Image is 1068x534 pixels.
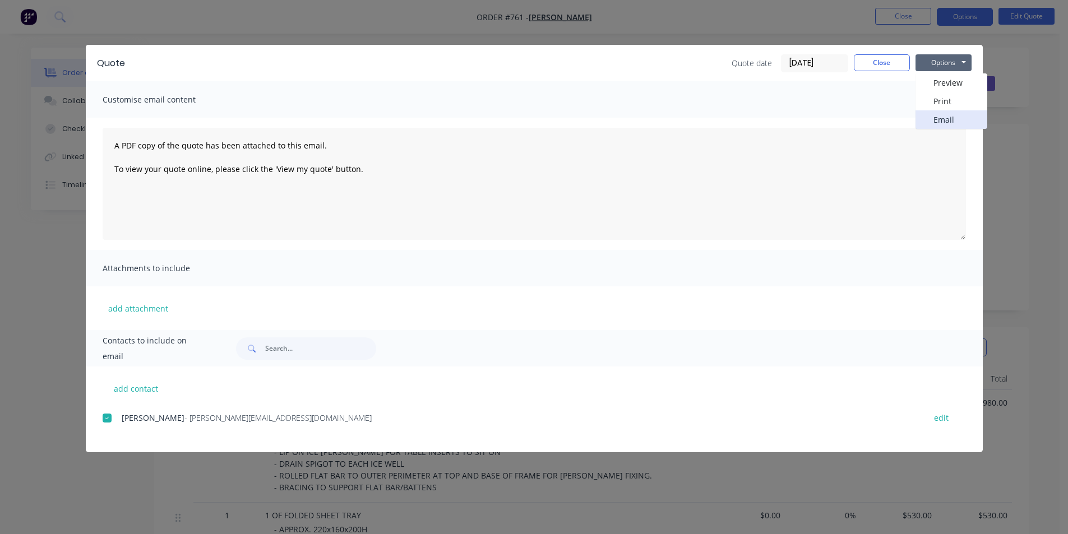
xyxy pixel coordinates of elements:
[916,92,987,110] button: Print
[916,54,972,71] button: Options
[916,73,987,92] button: Preview
[103,380,170,397] button: add contact
[97,57,125,70] div: Quote
[184,412,372,423] span: - [PERSON_NAME][EMAIL_ADDRESS][DOMAIN_NAME]
[927,410,955,425] button: edit
[103,92,226,108] span: Customise email content
[265,337,376,360] input: Search...
[122,412,184,423] span: [PERSON_NAME]
[103,261,226,276] span: Attachments to include
[103,128,966,240] textarea: A PDF copy of the quote has been attached to this email. To view your quote online, please click ...
[732,57,772,69] span: Quote date
[916,110,987,129] button: Email
[103,333,209,364] span: Contacts to include on email
[854,54,910,71] button: Close
[103,300,174,317] button: add attachment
